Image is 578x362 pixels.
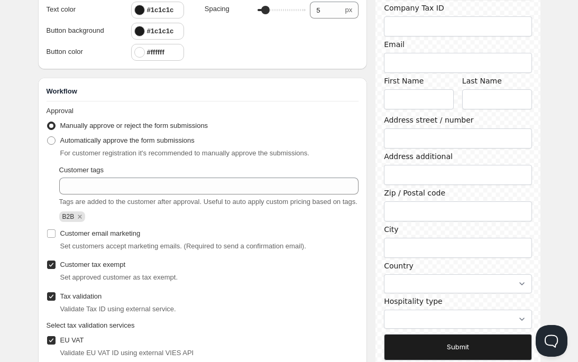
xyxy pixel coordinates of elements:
[60,229,141,237] span: Customer email marketing
[59,166,104,174] span: Customer tags
[536,325,567,357] iframe: Help Scout Beacon - Open
[205,4,253,14] p: Spacing
[47,47,121,57] p: Button color
[60,149,309,157] span: For customer registration it's recommended to manually approve the submissions.
[384,115,531,126] label: Address street / number
[60,261,126,268] span: Customer tax exempt
[60,122,208,129] span: Manually approve or reject the form submissions
[59,198,357,206] span: Tags are added to the customer after approval. Useful to auto apply custom pricing based on tags.
[47,86,359,97] h3: Workflow
[384,151,531,162] label: Address additional
[384,188,531,199] label: Zip / Postal code
[47,4,121,15] p: Text color
[384,261,531,272] div: Country
[345,6,352,14] span: px
[60,242,306,250] span: Set customers accept marketing emails. (Required to send a confirmation email).
[384,39,531,50] div: Email
[384,76,454,87] label: First Name
[384,3,531,14] label: Company Tax ID
[384,334,531,360] button: Submit
[60,349,194,357] span: Validate EU VAT ID using external VIES API
[62,213,75,220] span: B2B
[147,47,164,58] h4: #ffffff
[60,273,178,281] span: Set approved customer as tax exempt.
[47,321,135,329] span: Select tax validation services
[47,25,121,36] p: Button background
[462,76,532,87] label: Last Name
[60,336,84,344] span: EU VAT
[147,5,174,15] h4: #1c1c1c
[60,292,102,300] span: Tax validation
[75,212,85,221] button: Remove B2B
[384,224,531,235] label: City
[60,136,195,144] span: Automatically approve the form submissions
[60,305,176,313] span: Validate Tax ID using external service.
[147,26,174,36] h4: #1c1c1c
[47,107,74,115] span: Approval
[384,296,531,307] label: Hospitality type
